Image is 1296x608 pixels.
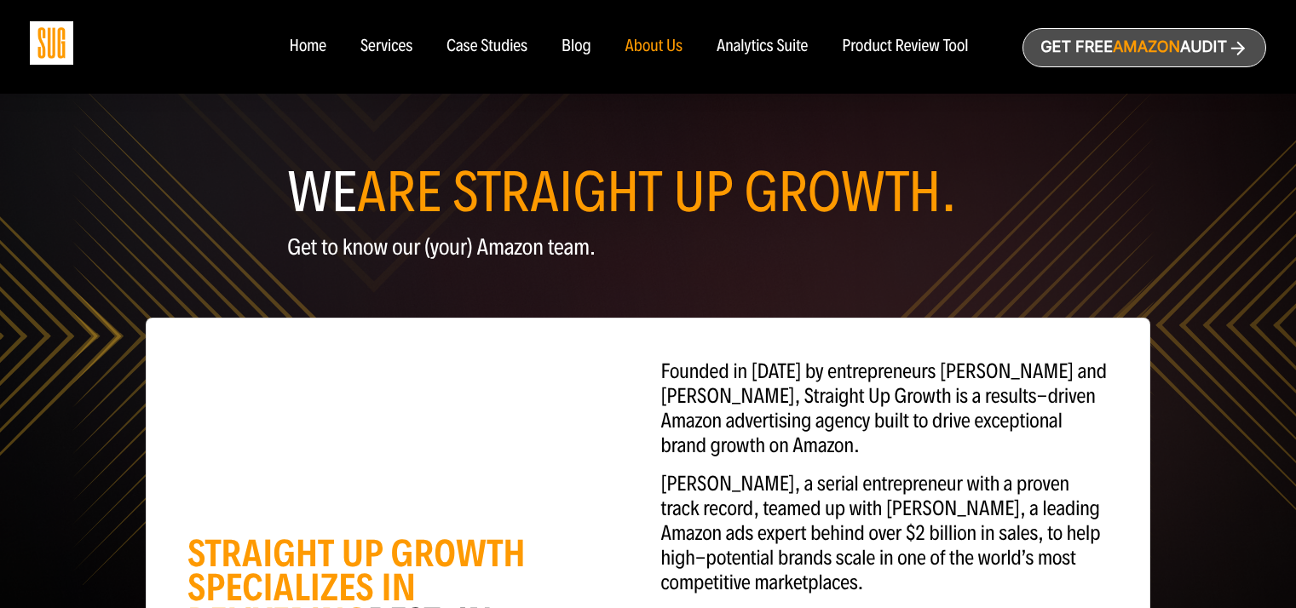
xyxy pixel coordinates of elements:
[446,37,527,56] a: Case Studies
[287,167,1008,218] h1: WE
[1022,28,1266,67] a: Get freeAmazonAudit
[717,37,808,56] a: Analytics Suite
[661,359,1109,458] p: Founded in [DATE] by entrepreneurs [PERSON_NAME] and [PERSON_NAME], Straight Up Growth is a resul...
[562,37,591,56] a: Blog
[625,37,683,56] a: About Us
[30,21,73,65] img: Sug
[842,37,968,56] a: Product Review Tool
[289,37,325,56] a: Home
[357,158,957,227] span: ARE STRAIGHT UP GROWTH.
[360,37,412,56] a: Services
[287,235,1008,260] p: Get to know our (your) Amazon team.
[1113,38,1180,56] span: Amazon
[661,472,1109,595] p: [PERSON_NAME], a serial entrepreneur with a proven track record, teamed up with [PERSON_NAME], a ...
